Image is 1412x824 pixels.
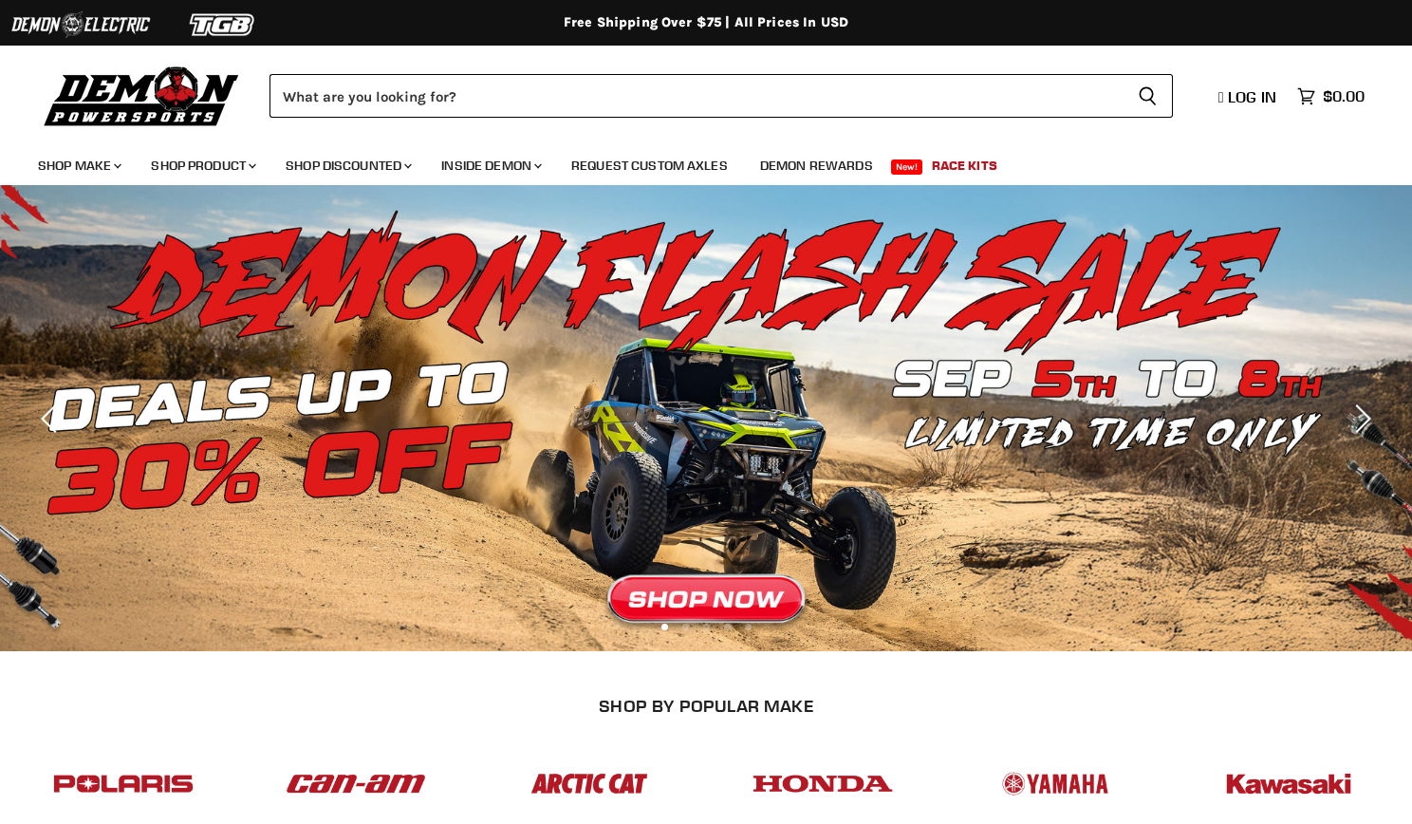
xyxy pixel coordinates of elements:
li: Page dot 5 [745,624,752,630]
img: TGB Logo 2 [152,7,294,43]
img: POPULAR_MAKE_logo_3_027535af-6171-4c5e-a9bc-f0eccd05c5d6.jpg [515,755,663,813]
form: Product [269,74,1173,118]
span: New! [891,159,923,175]
span: $0.00 [1323,87,1365,105]
a: Shop Make [24,146,133,185]
img: Demon Electric Logo 2 [9,7,152,43]
img: POPULAR_MAKE_logo_1_adc20308-ab24-48c4-9fac-e3c1a623d575.jpg [282,755,430,813]
li: Page dot 3 [703,624,710,630]
img: Demon Powersports [38,62,246,129]
input: Search [269,74,1123,118]
span: Log in [1228,87,1276,106]
li: Page dot 1 [661,624,668,630]
li: Page dot 2 [682,624,689,630]
ul: Main menu [24,139,1360,185]
a: Request Custom Axles [557,146,742,185]
a: Log in [1210,88,1288,105]
a: $0.00 [1288,83,1374,110]
img: POPULAR_MAKE_logo_5_20258e7f-293c-4aac-afa8-159eaa299126.jpg [981,755,1129,813]
img: POPULAR_MAKE_logo_2_dba48cf1-af45-46d4-8f73-953a0f002620.jpg [49,755,197,813]
a: Shop Discounted [271,146,423,185]
button: Next [1341,400,1379,438]
a: Shop Product [137,146,268,185]
button: Search [1123,74,1173,118]
img: POPULAR_MAKE_logo_6_76e8c46f-2d1e-4ecc-b320-194822857d41.jpg [1215,755,1363,813]
img: POPULAR_MAKE_logo_4_4923a504-4bac-4306-a1be-165a52280178.jpg [749,755,897,813]
a: Race Kits [918,146,1012,185]
h2: SHOP BY POPULAR MAKE [24,696,1389,716]
li: Page dot 4 [724,624,731,630]
button: Previous [33,400,71,438]
a: Inside Demon [427,146,553,185]
a: Demon Rewards [746,146,887,185]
